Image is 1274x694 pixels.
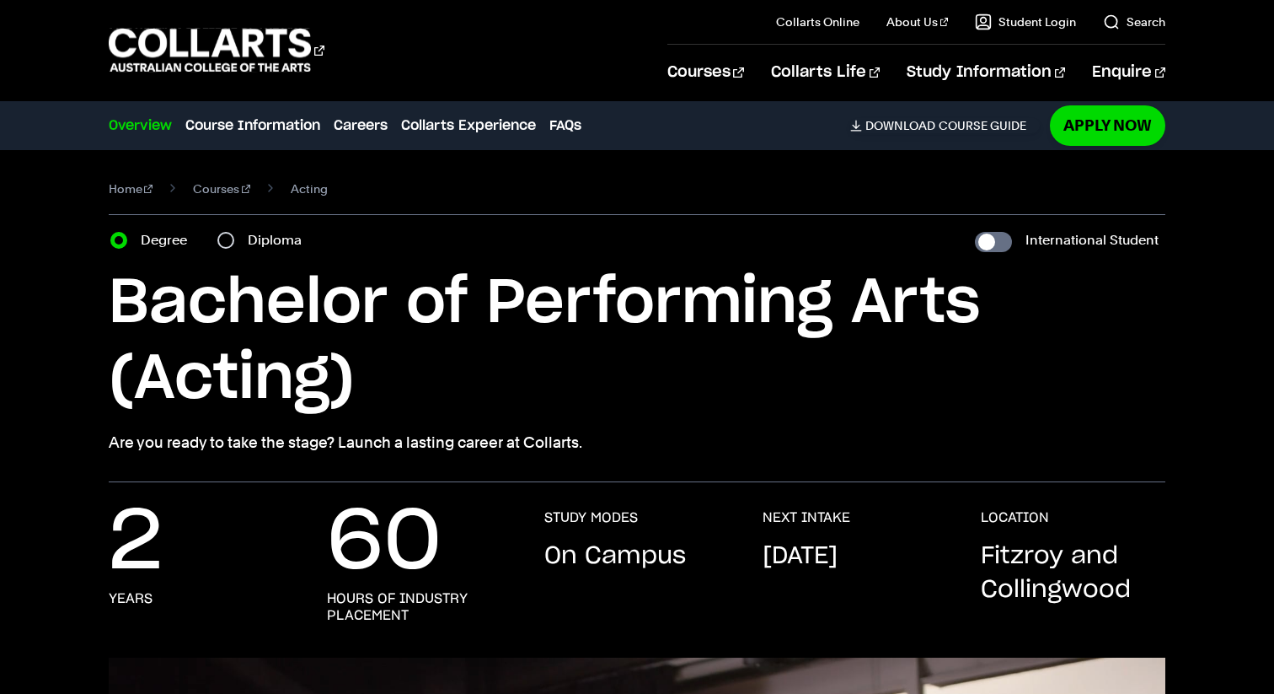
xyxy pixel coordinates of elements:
a: Search [1103,13,1165,30]
a: Collarts Life [771,45,880,100]
label: Degree [141,229,197,252]
p: On Campus [544,540,686,573]
a: Courses [667,45,744,100]
div: Go to homepage [109,26,324,74]
h3: LOCATION [981,509,1049,526]
a: Home [109,177,153,201]
h3: NEXT INTAKE [763,509,850,526]
p: 60 [327,509,442,577]
h1: Bachelor of Performing Arts (Acting) [109,266,1166,417]
a: Collarts Experience [401,116,536,136]
h3: years [109,590,153,607]
h3: STUDY MODES [544,509,638,526]
span: Download [865,118,935,133]
a: Courses [193,177,250,201]
label: International Student [1025,229,1159,252]
a: Course Information [185,116,320,136]
a: DownloadCourse Guide [850,118,1040,133]
a: Student Login [975,13,1076,30]
a: About Us [886,13,949,30]
p: 2 [109,509,163,577]
a: Careers [334,116,388,136]
p: [DATE] [763,540,838,573]
p: Fitzroy and Collingwood [981,540,1165,607]
span: Acting [291,177,328,201]
a: Apply Now [1050,105,1165,145]
a: Collarts Online [776,13,859,30]
a: Study Information [907,45,1065,100]
a: FAQs [549,116,581,136]
h3: hours of industry placement [327,590,511,624]
a: Overview [109,116,172,136]
label: Diploma [248,229,312,252]
p: Are you ready to take the stage? Launch a lasting career at Collarts. [109,431,1166,455]
a: Enquire [1092,45,1165,100]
